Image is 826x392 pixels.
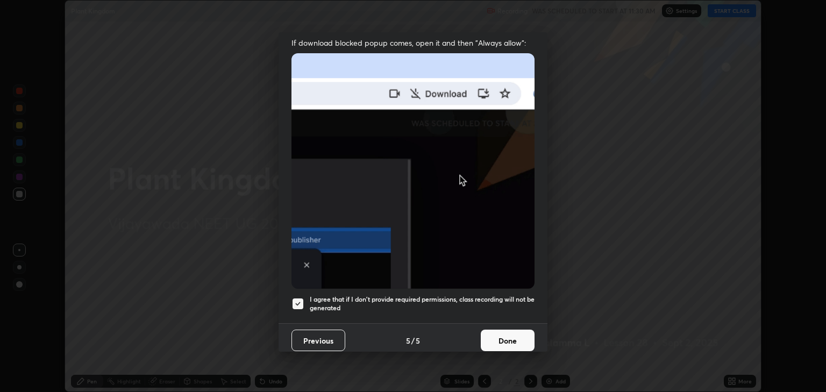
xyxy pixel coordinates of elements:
[310,295,535,312] h5: I agree that if I don't provide required permissions, class recording will not be generated
[406,335,410,346] h4: 5
[481,330,535,351] button: Done
[291,330,345,351] button: Previous
[291,53,535,288] img: downloads-permission-blocked.gif
[416,335,420,346] h4: 5
[411,335,415,346] h4: /
[291,38,535,48] span: If download blocked popup comes, open it and then "Always allow":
